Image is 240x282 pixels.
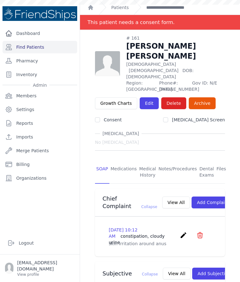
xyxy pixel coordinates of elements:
[172,117,225,122] label: [MEDICAL_DATA] Screen
[100,130,142,137] span: [MEDICAL_DATA]
[109,241,211,247] p: skin irritation around anus
[109,234,165,245] span: constipation, cloudy urine
[95,139,139,145] span: No [MEDICAL_DATA]
[95,161,225,184] nav: Tabs
[163,268,191,280] button: View All
[2,131,77,143] a: Imports
[2,55,77,67] a: Pharmacy
[109,161,138,184] a: Medications
[87,15,175,30] div: This patient needs a consent form.
[198,161,215,184] a: Dental Exams
[180,231,187,239] i: create
[161,97,186,109] button: Delete
[2,103,77,116] a: Settings
[80,15,240,30] div: Notification
[2,68,77,81] a: Inventory
[140,97,159,109] a: Edit
[126,41,225,61] h1: [PERSON_NAME] [PERSON_NAME]
[157,161,198,184] a: Notes/Procedures
[30,82,49,88] span: Admin
[17,260,75,272] p: [EMAIL_ADDRESS][DOMAIN_NAME]
[2,90,77,102] a: Members
[159,80,188,92] span: Phone#: [PHONE_NUMBER]
[95,97,137,109] a: Growth Charts
[102,270,158,277] h3: Subjective
[189,97,216,109] a: Archive
[2,41,77,53] a: Find Patients
[111,4,129,11] a: Patients
[95,161,109,184] a: SOAP
[192,80,225,92] span: Gov ID: N/E
[2,27,77,40] a: Dashboard
[2,6,77,21] img: Medical Missions EMR
[192,268,236,280] button: Add Subjective
[2,144,77,157] a: Merge Patients
[142,272,158,276] span: Collapse
[192,197,234,208] button: Add Complaint
[141,205,157,209] span: Collapse
[2,117,77,129] a: Reports
[95,51,120,76] img: person-242608b1a05df3501eefc295dc1bc67a.jpg
[180,234,189,240] a: create
[2,172,77,184] a: Organizations
[162,197,190,208] button: View All
[5,260,75,277] a: [EMAIL_ADDRESS][DOMAIN_NAME] View profile
[104,117,122,122] label: Consent
[5,237,75,249] a: Logout
[109,227,177,246] p: [DATE] 10:12 AM
[126,61,225,80] p: [DEMOGRAPHIC_DATA]
[126,35,225,41] div: # 161
[17,272,75,277] p: View profile
[129,68,178,73] span: [DEMOGRAPHIC_DATA]
[2,158,77,171] a: Billing
[138,161,157,184] a: Medical History
[215,161,227,184] a: Files
[126,80,155,92] span: Region: [GEOGRAPHIC_DATA]
[102,195,157,210] h3: Chief Complaint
